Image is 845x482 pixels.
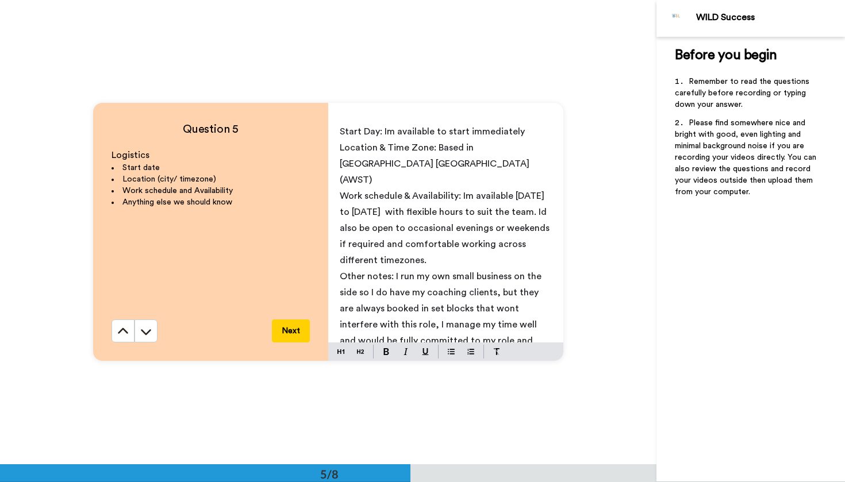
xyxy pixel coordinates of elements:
[122,198,232,206] span: Anything else we should know
[493,348,500,355] img: clear-format.svg
[404,348,408,355] img: italic-mark.svg
[302,466,357,482] div: 5/8
[340,127,525,136] span: Start Day: Im available to start immediately
[340,143,532,184] span: Location & Time Zone: Based in [GEOGRAPHIC_DATA] [GEOGRAPHIC_DATA] (AWST)
[696,12,844,23] div: WILD Success
[122,187,233,195] span: Work schedule and Availability
[122,164,160,172] span: Start date
[663,5,690,32] img: Profile Image
[272,319,310,342] button: Next
[340,272,544,361] span: Other notes: I run my own small business on the side so I do have my coaching clients, but they a...
[422,348,429,355] img: underline-mark.svg
[340,191,552,265] span: Work schedule & Availability: Im available [DATE] to [DATE] with flexible hours to suit the team....
[112,121,310,137] h4: Question 5
[448,347,455,356] img: bulleted-block.svg
[675,119,819,196] span: Please find somewhere nice and bright with good, even lighting and minimal background noise if yo...
[675,78,812,109] span: Remember to read the questions carefully before recording or typing down your answer.
[112,151,149,160] span: Logistics
[357,347,364,356] img: heading-two-block.svg
[337,347,344,356] img: heading-one-block.svg
[675,48,777,62] span: Before you begin
[467,347,474,356] img: numbered-block.svg
[383,348,389,355] img: bold-mark.svg
[122,175,216,183] span: Location (city/ timezone)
